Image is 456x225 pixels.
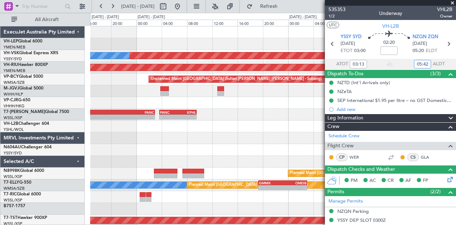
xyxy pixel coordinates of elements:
div: Add new [337,106,452,112]
span: VH-LEP [4,39,18,44]
div: 20:00 [111,20,136,26]
button: Refresh [243,1,286,12]
a: T7-TSTHawker 900XP [4,216,47,220]
div: PANC [160,110,178,114]
span: 02:20 [383,39,395,46]
span: VHL2B [437,6,452,13]
div: [DATE] - [DATE] [92,14,119,20]
a: VH-RIUHawker 800XP [4,63,48,67]
span: YSSY SYD [341,34,362,41]
div: CP [336,153,348,161]
span: NZQN ZQN [413,34,438,41]
button: UTC [327,22,339,28]
a: VP-CJRG-650 [4,98,30,102]
a: M-JGVJGlobal 5000 [4,86,43,91]
div: 04:00 [313,20,339,26]
span: (3/3) [430,70,441,77]
span: M-JGVJ [4,86,19,91]
span: All Aircraft [19,17,75,22]
div: - [80,115,117,119]
span: 03:00 [354,47,366,55]
div: NZQN Parking [337,208,369,214]
span: T7-TST [4,216,17,220]
a: YSSY/SYD [4,56,22,62]
div: Underway [379,10,402,17]
span: 535353 [328,6,346,13]
span: T7-[PERSON_NAME] [4,110,45,114]
span: AC [369,177,376,184]
span: ALDT [433,61,445,68]
div: NZTD (Int'l Arrivals only) [337,80,390,86]
span: PM [351,177,358,184]
div: [DATE] - [DATE] [138,14,165,20]
a: WSSL/XSP [4,174,22,179]
span: VP-BCY [4,75,19,79]
a: VH-LEPGlobal 6000 [4,39,42,44]
span: Dispatch To-Dos [327,70,363,78]
div: 20:00 [263,20,288,26]
a: WSSL/XSP [4,115,22,121]
span: [DATE] [413,40,427,47]
a: GLA [421,154,437,160]
span: VH-L2B [4,122,19,126]
div: 16:00 [86,20,111,26]
span: 1/2 [328,13,346,19]
span: B757-1 [4,204,18,208]
span: AF [405,177,411,184]
span: T7-ELLY [4,180,19,185]
a: YSHL/WOL [4,127,24,132]
a: YSSY/SYD [4,150,22,156]
div: 08:00 [187,20,212,26]
div: CS [407,153,419,161]
span: Crew [327,123,340,131]
a: N604AUChallenger 604 [4,145,52,149]
a: YMEN/MEB [4,45,25,50]
span: Refresh [254,4,284,9]
span: Dispatch Checks and Weather [327,165,395,174]
span: ETOT [341,47,352,55]
a: N8998KGlobal 6000 [4,169,44,173]
span: T7-RIC [4,192,17,196]
input: Trip Number [22,1,63,12]
input: --:-- [414,60,431,68]
span: (2/2) [430,188,441,195]
div: Unplanned Maint [GEOGRAPHIC_DATA] (Sultan [PERSON_NAME] [PERSON_NAME] - Subang) [151,74,322,85]
span: N8998K [4,169,20,173]
a: Manage Permits [328,198,363,205]
div: NZeTA [337,88,352,94]
a: WMSA/SZB [4,80,25,85]
div: - [283,185,306,190]
span: Flight Crew [327,142,354,150]
a: WIHH/HLP [4,92,23,97]
a: T7-RICGlobal 6000 [4,192,41,196]
div: 00:00 [136,20,162,26]
span: 05:20 [413,47,424,55]
a: VH-L2BChallenger 604 [4,122,49,126]
div: Planned Maint [GEOGRAPHIC_DATA] ([GEOGRAPHIC_DATA] Intl) [189,180,308,190]
span: N604AU [4,145,21,149]
div: OMDB [283,181,306,185]
a: YMEN/MEB [4,68,25,73]
span: Permits [327,188,344,196]
a: Schedule Crew [328,133,359,140]
span: VP-CJR [4,98,18,102]
span: [DATE] [341,40,355,47]
div: PANC [117,110,154,114]
div: WSSS [80,110,117,114]
a: WER [349,154,366,160]
a: VH-VSKGlobal Express XRS [4,51,58,55]
a: WSSL/XSP [4,198,22,203]
span: VH-VSK [4,51,19,55]
a: VP-BCYGlobal 5000 [4,75,43,79]
div: YSSY DEP SLOT 0300Z [337,217,386,223]
div: - [160,115,178,119]
div: - [259,185,283,190]
span: VH-L2B [382,22,399,30]
span: FP [423,177,428,184]
input: --:-- [350,60,367,68]
span: CR [388,177,394,184]
a: T7-ELLYG-550 [4,180,31,185]
div: - [178,115,196,119]
span: ELDT [426,47,437,55]
div: GMMX [259,181,283,185]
